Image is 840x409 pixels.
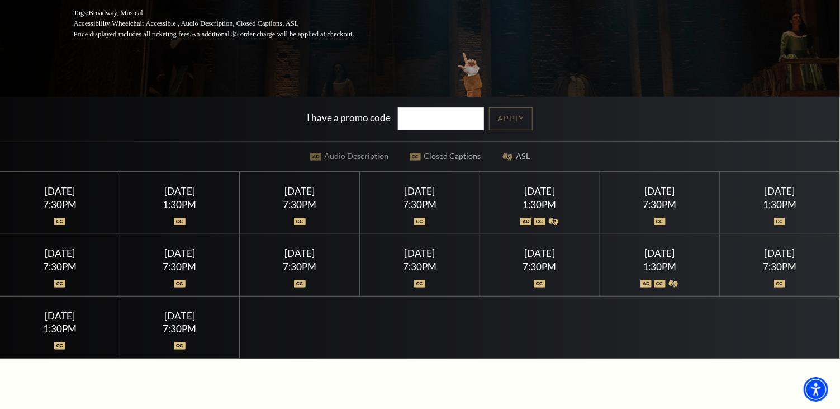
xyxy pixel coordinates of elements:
p: Tags: [74,8,381,18]
div: 1:30PM [493,200,586,209]
div: [DATE] [493,185,586,197]
div: 7:30PM [373,262,466,271]
div: 7:30PM [253,262,346,271]
div: 7:30PM [133,262,226,271]
div: [DATE] [133,310,226,322]
div: [DATE] [13,310,106,322]
div: [DATE] [253,247,346,259]
div: 7:30PM [493,262,586,271]
div: [DATE] [13,185,106,197]
span: An additional $5 order charge will be applied at checkout. [191,30,354,38]
p: Accessibility: [74,18,381,29]
div: [DATE] [613,247,706,259]
div: 1:30PM [133,200,226,209]
div: 1:30PM [13,324,106,333]
div: 7:30PM [13,262,106,271]
div: [DATE] [733,185,826,197]
div: [DATE] [493,247,586,259]
div: 1:30PM [613,262,706,271]
div: [DATE] [613,185,706,197]
span: Wheelchair Accessible , Audio Description, Closed Captions, ASL [112,20,298,27]
p: Price displayed includes all ticketing fees. [74,29,381,40]
div: 7:30PM [133,324,226,333]
div: 7:30PM [613,200,706,209]
div: Accessibility Menu [804,377,828,402]
div: [DATE] [733,247,826,259]
div: [DATE] [373,247,466,259]
div: 1:30PM [733,200,826,209]
div: [DATE] [133,247,226,259]
div: 7:30PM [733,262,826,271]
div: 7:30PM [13,200,106,209]
div: 7:30PM [253,200,346,209]
div: 7:30PM [373,200,466,209]
div: [DATE] [253,185,346,197]
div: [DATE] [373,185,466,197]
div: [DATE] [133,185,226,197]
label: I have a promo code [307,112,391,124]
span: Broadway, Musical [88,9,143,17]
div: [DATE] [13,247,106,259]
